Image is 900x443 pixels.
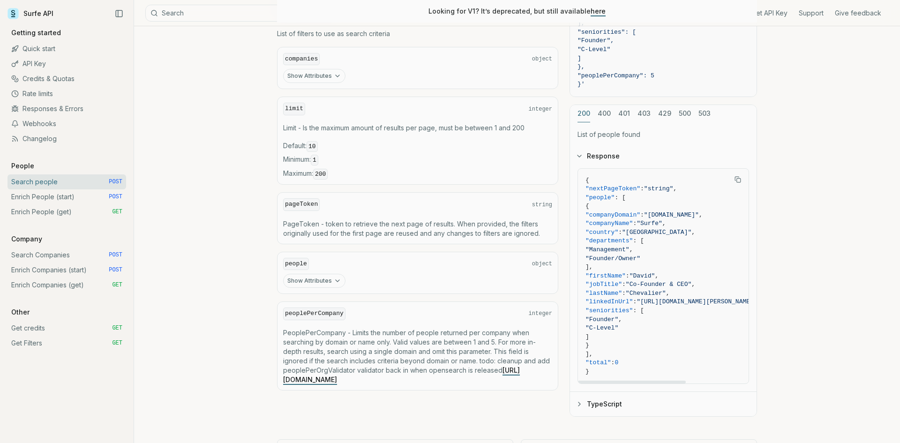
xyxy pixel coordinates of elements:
span: "Chevalier" [626,290,666,297]
a: API Key [7,56,126,71]
button: Show Attributes [283,69,345,83]
span: "[GEOGRAPHIC_DATA]" [622,229,691,236]
span: : [633,220,637,227]
span: "country" [585,229,618,236]
span: GET [112,208,122,216]
span: 0 [615,359,618,366]
a: Responses & Errors [7,101,126,116]
p: Limit - Is the maximum amount of results per page, must be between 1 and 200 [283,123,552,133]
p: Company [7,234,46,244]
span: } [585,342,589,349]
span: "peoplePerCompany": 5 [577,72,654,79]
span: integer [529,105,552,113]
span: Minimum : [283,155,552,165]
span: "Founder" [585,316,618,323]
span: }, [577,63,585,70]
span: "lastName" [585,290,622,297]
span: "[URL][DOMAIN_NAME][PERSON_NAME]" [637,298,757,305]
span: object [532,55,552,63]
span: GET [112,324,122,332]
p: PageToken - token to retrieve the next page of results. When provided, the filters originally use... [283,219,552,238]
span: , [691,281,695,288]
code: companies [283,53,320,66]
a: Webhooks [7,116,126,131]
span: "people" [585,194,615,201]
button: TypeScript [570,392,757,416]
a: here [591,7,606,15]
a: Enrich People (get) GET [7,204,126,219]
span: : [622,290,626,297]
span: GET [112,339,122,347]
span: "Founder", [577,37,614,44]
span: GET [112,281,122,289]
span: , [655,272,659,279]
span: object [532,260,552,268]
a: Give feedback [835,8,881,18]
span: : [ [633,307,644,314]
span: : [633,298,637,305]
a: Changelog [7,131,126,146]
span: "companyDomain" [585,211,640,218]
button: SearchCtrlK [145,5,380,22]
a: Search Companies POST [7,248,126,263]
button: 401 [618,105,630,122]
p: List of filters to use as search criteria [277,29,558,38]
span: integer [529,310,552,317]
span: "C-Level" [585,324,618,331]
span: , [662,220,666,227]
p: Looking for V1? It’s deprecated, but still available [428,7,606,16]
span: { [585,177,589,184]
span: "firstName" [585,272,626,279]
code: people [283,258,309,270]
span: } [585,368,589,375]
a: Get API Key [751,8,787,18]
span: , [618,316,622,323]
a: Support [799,8,824,18]
span: : [618,229,622,236]
span: "nextPageToken" [585,185,640,192]
a: Search people POST [7,174,126,189]
div: Response [570,168,757,392]
code: limit [283,103,305,115]
span: : [640,211,644,218]
span: "departments" [585,237,633,244]
span: ] [585,333,589,340]
p: People [7,161,38,171]
span: : [611,359,615,366]
button: 200 [577,105,590,122]
span: , [699,211,703,218]
code: 1 [311,155,318,165]
span: POST [109,178,122,186]
span: POST [109,251,122,259]
button: Show Attributes [283,274,345,288]
span: "seniorities": [ [577,29,636,36]
span: ], [585,263,593,270]
span: : [ [633,237,644,244]
button: 403 [637,105,651,122]
span: "David" [630,272,655,279]
button: Copy Text [731,173,745,187]
span: : [640,185,644,192]
span: { [585,203,589,210]
span: : [626,272,630,279]
code: 200 [313,169,328,180]
code: 10 [307,141,318,152]
span: : [622,281,626,288]
button: 400 [598,105,611,122]
span: "companyName" [585,220,633,227]
a: Enrich People (start) POST [7,189,126,204]
a: Surfe API [7,7,53,21]
span: Maximum : [283,169,552,179]
a: Credits & Quotas [7,71,126,86]
span: "Management" [585,246,630,253]
button: Collapse Sidebar [112,7,126,21]
span: "Founder/Owner" [585,255,640,262]
p: Getting started [7,28,65,38]
a: Rate limits [7,86,126,101]
span: "total" [585,359,611,366]
span: , [691,229,695,236]
span: "[DOMAIN_NAME]" [644,211,699,218]
span: "C-Level" [577,46,610,53]
span: , [630,246,633,253]
button: 429 [658,105,671,122]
